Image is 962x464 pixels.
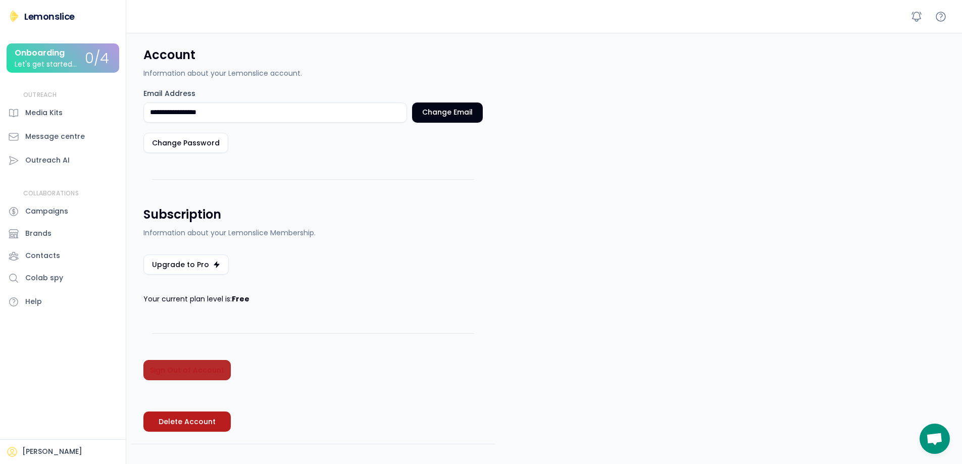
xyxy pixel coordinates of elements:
[22,447,82,457] div: [PERSON_NAME]
[25,273,63,283] div: Colab spy
[25,206,68,217] div: Campaigns
[23,189,79,198] div: COLLABORATIONS
[24,10,75,23] div: Lemonslice
[25,155,70,166] div: Outreach AI
[25,296,42,307] div: Help
[143,254,229,275] button: Upgrade to Pro
[143,206,221,223] h3: Subscription
[143,89,195,98] div: Email Address
[143,411,231,432] button: Delete Account
[143,46,195,64] h3: Account
[23,91,57,99] div: OUTREACH
[25,131,85,142] div: Message centre
[143,228,316,238] div: Information about your Lemonslice Membership.
[143,360,231,380] button: Sign Out of Account
[25,250,60,261] div: Contacts
[15,61,77,68] div: Let's get started...
[920,424,950,454] a: Mở cuộc trò chuyện
[25,108,63,118] div: Media Kits
[143,133,228,153] button: Change Password
[15,48,65,58] div: Onboarding
[25,228,52,239] div: Brands
[412,102,483,123] button: Change Email
[8,10,20,22] img: Lemonslice
[232,294,249,304] strong: Free
[143,68,302,79] div: Information about your Lemonslice account.
[143,294,249,304] div: Your current plan level is:
[85,51,109,67] div: 0/4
